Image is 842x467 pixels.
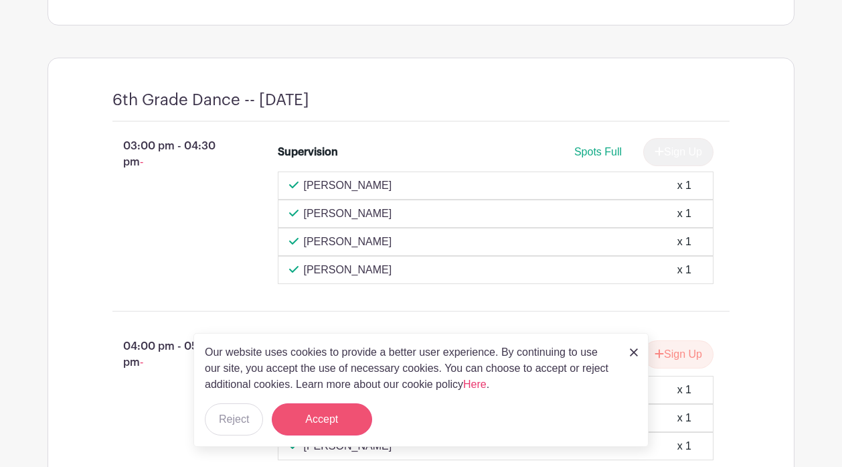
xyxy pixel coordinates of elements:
button: Reject [205,403,263,436]
p: 04:00 pm - 05:30 pm [91,333,256,376]
div: x 1 [677,206,691,222]
span: Spots Full [574,146,622,157]
a: Here [463,379,487,390]
div: x 1 [677,382,691,398]
p: 03:00 pm - 04:30 pm [91,133,256,176]
button: Sign Up [643,340,713,369]
span: - [140,156,143,168]
div: Supervision [278,144,338,160]
div: x 1 [677,234,691,250]
p: [PERSON_NAME] [304,234,392,250]
div: x 1 [677,178,691,194]
button: Accept [272,403,372,436]
p: [PERSON_NAME] [304,178,392,194]
p: Our website uses cookies to provide a better user experience. By continuing to use our site, you ... [205,344,616,393]
div: x 1 [677,438,691,454]
p: [PERSON_NAME] [304,206,392,222]
p: [PERSON_NAME] [304,262,392,278]
span: - [140,356,143,368]
h4: 6th Grade Dance -- [DATE] [112,90,309,110]
div: x 1 [677,262,691,278]
img: close_button-5f87c8562297e5c2d7936805f587ecaba9071eb48480494691a3f1689db116b3.svg [630,348,638,356]
div: x 1 [677,410,691,426]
